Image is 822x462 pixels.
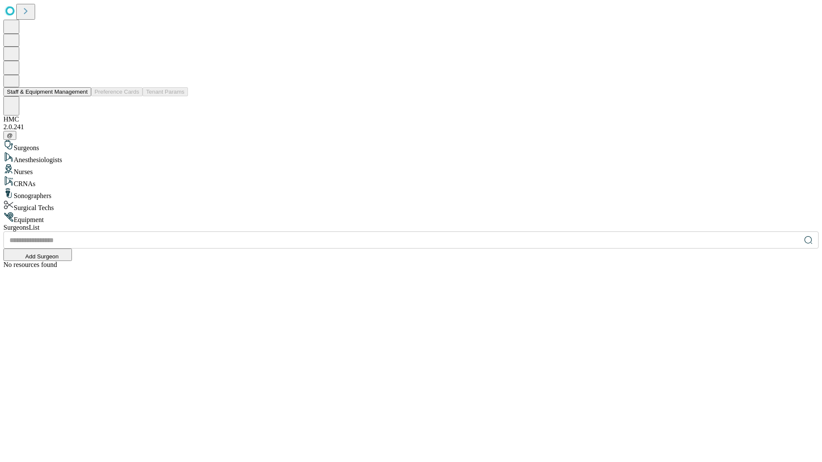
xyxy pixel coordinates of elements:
[3,131,16,140] button: @
[143,87,188,96] button: Tenant Params
[3,249,72,261] button: Add Surgeon
[91,87,143,96] button: Preference Cards
[3,164,819,176] div: Nurses
[3,212,819,224] div: Equipment
[3,152,819,164] div: Anesthesiologists
[3,176,819,188] div: CRNAs
[3,115,819,123] div: HMC
[3,140,819,152] div: Surgeons
[3,224,819,231] div: Surgeons List
[7,132,13,139] span: @
[3,87,91,96] button: Staff & Equipment Management
[25,253,59,260] span: Add Surgeon
[3,200,819,212] div: Surgical Techs
[3,261,819,269] div: No resources found
[3,123,819,131] div: 2.0.241
[3,188,819,200] div: Sonographers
